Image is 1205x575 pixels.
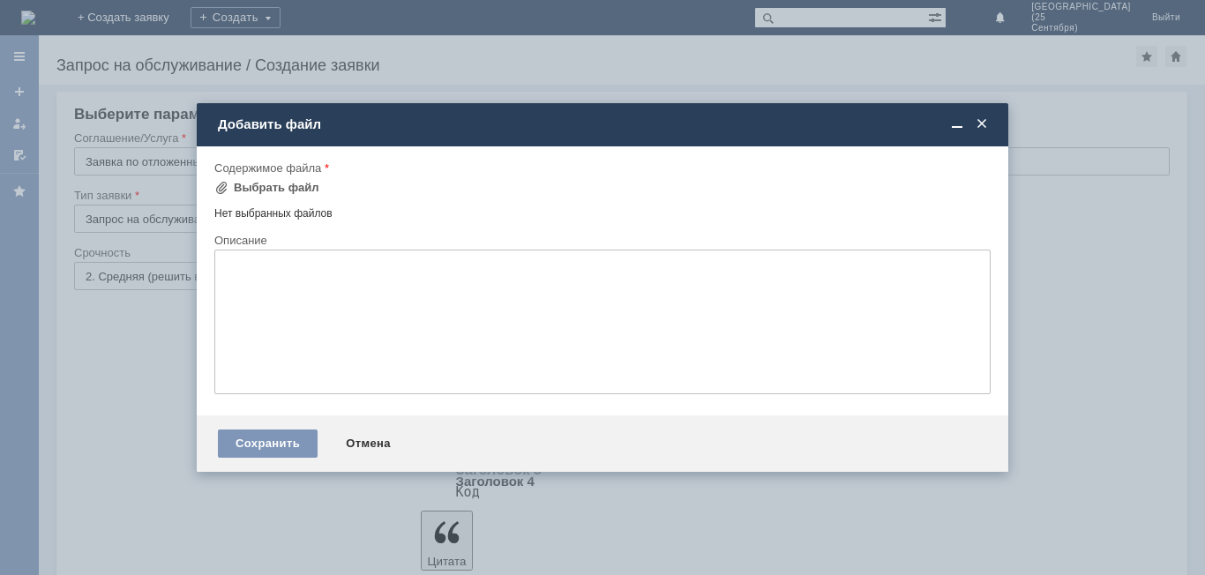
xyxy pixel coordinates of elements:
div: Содержимое файла [214,162,987,174]
span: Закрыть [973,116,991,132]
div: просьба удалить отложенные чеки [7,7,258,21]
div: Выбрать файл [234,181,319,195]
div: Описание [214,235,987,246]
span: Свернуть (Ctrl + M) [948,116,966,132]
div: Нет выбранных файлов [214,200,991,220]
div: Добавить файл [218,116,991,132]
